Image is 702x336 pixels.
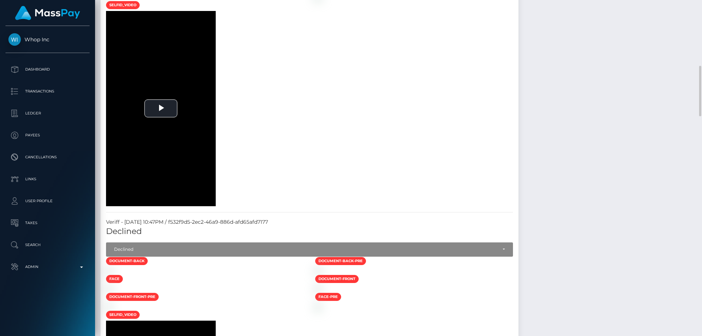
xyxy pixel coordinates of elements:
div: Video Player [106,11,216,206]
span: document-back [106,257,148,265]
p: User Profile [8,196,87,207]
p: Links [8,174,87,185]
p: Transactions [8,86,87,97]
img: 764d059c-3e75-4471-b067-adfc48e6e9a6 [315,268,321,274]
p: Payees [8,130,87,141]
img: 0052ec35-8611-4f2f-b3a5-6a6e28adc6ce [106,286,112,292]
img: MassPay Logo [15,6,80,20]
a: Payees [5,126,90,144]
a: Taxes [5,214,90,232]
p: Taxes [8,218,87,229]
a: Dashboard [5,60,90,79]
img: Whop Inc [8,33,21,46]
p: Dashboard [8,64,87,75]
p: Ledger [8,108,87,119]
img: b09c458b-f097-4a0c-bfd5-8e2beb06994c [315,304,321,310]
span: document-front-pre [106,293,159,301]
span: document-back-pre [315,257,366,265]
span: document-front [315,275,359,283]
span: Whop Inc [5,36,90,43]
span: face-pre [315,293,341,301]
a: Search [5,236,90,254]
a: Links [5,170,90,188]
span: selfid_video [106,1,140,9]
a: Cancellations [5,148,90,166]
span: face [106,275,123,283]
p: Search [8,239,87,250]
img: 8049de51-b4d4-4eb1-aa46-6ffbab615f51 [315,286,321,292]
div: Veriff - [DATE] 10:47PM / f532f9d5-2ec2-46a9-886d-afd65afd7177 [101,218,518,226]
img: 73f8958d-9b4a-4cea-a77e-bc5f77652e90 [106,268,112,274]
span: selfid_video [106,311,140,319]
img: 424fad1e-3ae8-42ee-8bab-2a4dbc0a3553 [106,304,112,310]
a: Ledger [5,104,90,122]
p: Admin [8,261,87,272]
h5: Declined [106,226,513,237]
p: Cancellations [8,152,87,163]
div: Declined [114,246,497,252]
a: Transactions [5,82,90,101]
a: Admin [5,258,90,276]
button: Declined [106,242,513,256]
button: Play Video [144,99,177,117]
a: User Profile [5,192,90,210]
